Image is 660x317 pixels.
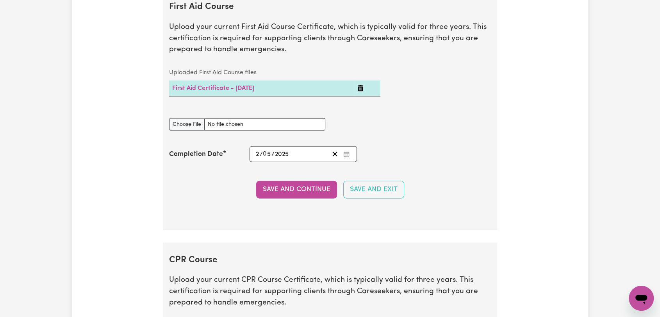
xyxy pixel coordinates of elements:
[169,149,223,159] label: Completion Date
[169,65,380,81] caption: Uploaded First Aid Course files
[169,2,491,13] h2: First Aid Course
[169,22,491,56] p: Upload your current First Aid Course Certificate, which is typically valid for three years. This ...
[629,286,654,311] iframe: Button to launch messaging window
[343,181,404,198] button: Save and Exit
[172,85,254,91] a: First Aid Certificate - [DATE]
[357,84,364,93] button: Delete First Aid Certificate - 02/05/2025
[341,149,352,159] button: Enter the Completion Date of your First Aid Course
[169,255,491,266] h2: CPR Course
[329,149,341,159] button: Clear date
[275,149,289,159] input: ----
[263,151,267,158] span: 0
[271,151,275,158] span: /
[260,151,263,158] span: /
[263,149,271,159] input: --
[256,181,337,198] button: Save and Continue
[169,275,491,308] p: Upload your current CPR Course Certificate, which is typically valid for three years. This certif...
[255,149,260,159] input: --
